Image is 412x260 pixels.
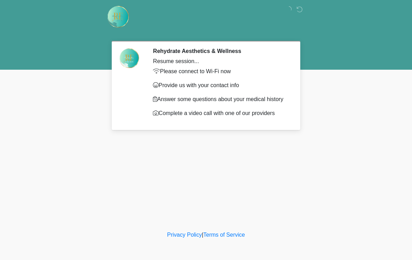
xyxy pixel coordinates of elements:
img: Rehydrate Aesthetics & Wellness Logo [106,5,130,28]
p: Answer some questions about your medical history [153,95,288,104]
a: | [202,232,203,238]
p: Provide us with your contact info [153,81,288,90]
h2: Rehydrate Aesthetics & Wellness [153,48,288,54]
p: Complete a video call with one of our providers [153,109,288,117]
img: Agent Avatar [119,48,140,69]
div: Resume session... [153,57,288,66]
a: Terms of Service [203,232,245,238]
p: Please connect to Wi-Fi now [153,67,288,76]
a: Privacy Policy [167,232,202,238]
